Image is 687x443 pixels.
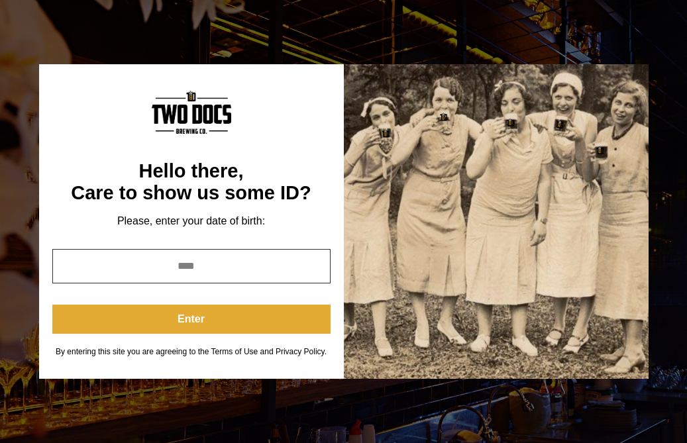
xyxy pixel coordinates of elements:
[52,249,331,283] input: year
[52,347,331,357] div: By entering this site you are agreeing to the Terms of Use and Privacy Policy.
[52,160,331,205] div: Hello there, Care to show us some ID?
[52,305,331,334] button: Enter
[152,91,231,134] img: Content Logo
[52,215,331,228] div: Please, enter your date of birth:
